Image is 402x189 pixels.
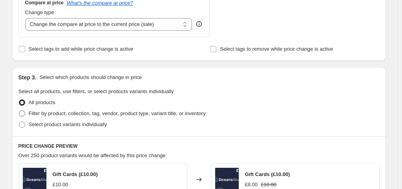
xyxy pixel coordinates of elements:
[245,171,290,177] span: Gift Cards (£10.00)
[25,9,54,15] span: Change type
[195,20,203,28] div: help
[53,171,98,177] span: Gift Cards (£10.00)
[29,46,133,52] span: Select tags to add while price change is active
[18,152,167,158] span: Over 250 product variants would be affected by this price change:
[29,99,55,105] span: All products
[29,110,206,116] span: Filter by product, collection, tag, vendor, product type, variant title, or inventory
[261,181,277,189] strike: £10.00
[29,121,107,127] span: Select product variants individually
[39,73,142,81] p: Select which products should change in price
[53,181,68,189] div: £10.00
[220,46,333,52] span: Select tags to remove while price change is active
[18,143,380,149] h6: PRICE CHANGE PREVIEW
[245,181,258,189] div: £8.00
[18,88,174,94] span: Select all products, use filters, or select products variants individually
[18,73,37,81] h2: Step 3.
